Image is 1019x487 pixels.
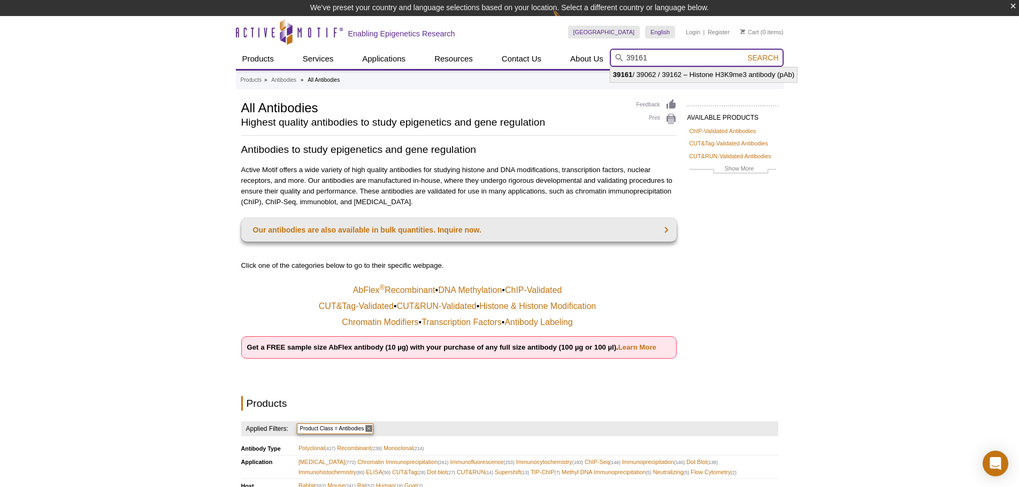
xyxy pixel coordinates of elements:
[241,118,626,127] h2: Highest quality antibodies to study epigenetics and gene regulation
[337,443,382,453] span: Recombinant
[356,49,412,69] a: Applications
[637,99,677,111] a: Feedback
[585,457,620,467] span: ChIP-Seq
[707,460,718,465] span: (138)
[242,299,676,314] td: • •
[371,446,382,451] span: (239)
[379,283,385,291] sup: ®
[325,446,335,451] span: (417)
[553,8,581,33] img: Change Here
[298,457,356,467] span: [MEDICAL_DATA]
[610,49,784,67] input: Keyword, Cat. No.
[618,343,656,351] a: Learn More
[242,315,676,330] td: • •
[382,470,390,475] span: (50)
[397,301,477,312] a: CUT&RUN-Validated
[241,142,677,157] h2: Antibodies to study epigenetics and gene regulation
[438,460,448,465] span: (261)
[241,442,298,455] th: Antibody Type
[392,467,425,477] span: CUT&Tag
[438,285,502,296] a: DNA Methylation
[703,26,705,38] li: |
[516,457,583,467] span: Immunocytochemistry
[495,49,548,69] a: Contact Us
[319,301,394,312] a: CUT&Tag-Validated
[479,301,596,312] a: Histone & Histone Modification
[686,457,718,467] span: Dot Blot
[622,457,685,467] span: Immunoprecipitation
[308,77,340,83] li: All Antibodies
[554,470,560,475] span: (7)
[241,99,626,115] h1: All Antibodies
[241,455,298,479] th: Application
[247,343,656,351] strong: Get a FREE sample size AbFlex antibody (10 µg) with your purchase of any full size antibody (100 ...
[241,421,289,436] h4: Applied Filters:
[691,467,737,477] span: Flow Cytometry
[428,49,479,69] a: Resources
[241,218,677,242] a: Our antibodies are also available in bulk quantities. Inquire now.
[384,443,424,453] span: Monoclonal
[271,75,296,85] a: Antibodies
[731,470,737,475] span: (2)
[413,446,424,451] span: (214)
[689,138,768,148] a: CUT&Tag-Validated Antibodies
[983,451,1008,476] div: Open Intercom Messenger
[485,470,493,475] span: (14)
[298,467,364,477] span: Immunohistochemistry
[689,151,771,161] a: CUT&RUN-Validated Antibodies
[531,467,560,477] span: TIP-ChIP
[447,470,455,475] span: (27)
[610,67,797,82] li: / 39062 / 39162 – Histone H3K9me3 antibody (pAb)
[356,470,364,475] span: (80)
[236,49,280,69] a: Products
[427,467,455,477] span: Dot blot
[241,396,677,411] h2: Products
[357,457,448,467] span: Chromatin Immunoprecipitation
[241,165,677,207] p: Active Motif offers a wide variety of high quality antibodies for studying histone and DNA modifi...
[504,317,572,328] a: Antibody Labeling
[242,283,676,298] td: • •
[610,460,620,465] span: (146)
[747,53,778,62] span: Search
[613,71,633,79] strong: 39161
[521,470,529,475] span: (13)
[562,467,652,477] span: Methyl DNA Immunoprecipitation
[653,467,689,477] span: Neutralizing
[342,317,418,328] a: Chromatin Modifiers
[241,260,677,271] p: Click one of the categories below to go to their specific webpage.
[740,28,759,36] a: Cart
[572,460,583,465] span: (183)
[740,29,745,34] img: Your Cart
[645,26,675,38] a: English
[684,470,689,475] span: (5)
[689,126,756,136] a: ChIP-Validated Antibodies
[422,317,502,328] a: Transcription Factors
[241,75,262,85] a: Products
[298,443,335,453] span: Polyclonal
[646,470,652,475] span: (5)
[504,460,515,465] span: (253)
[348,29,455,38] h2: Enabling Epigenetics Research
[296,49,340,69] a: Services
[505,285,562,296] a: ChIP-Validated
[495,467,529,477] span: Supershift
[689,164,776,176] a: Show More
[740,26,784,38] li: (0 items)
[687,105,778,125] h2: AVAILABLE PRODUCTS
[674,460,685,465] span: (140)
[568,26,640,38] a: [GEOGRAPHIC_DATA]
[301,77,304,83] li: »
[366,467,390,477] span: ELISA
[564,49,610,69] a: About Us
[417,470,425,475] span: (28)
[686,28,700,36] a: Login
[345,460,356,465] span: (772)
[708,28,730,36] a: Register
[637,113,677,125] a: Print
[457,467,493,477] span: CUT&RUN
[450,457,514,467] span: Immunofluorescence
[297,423,374,434] span: Product Class = Antibodies
[744,53,782,63] button: Search
[353,285,435,296] a: AbFlex®Recombinant
[264,77,267,83] li: »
